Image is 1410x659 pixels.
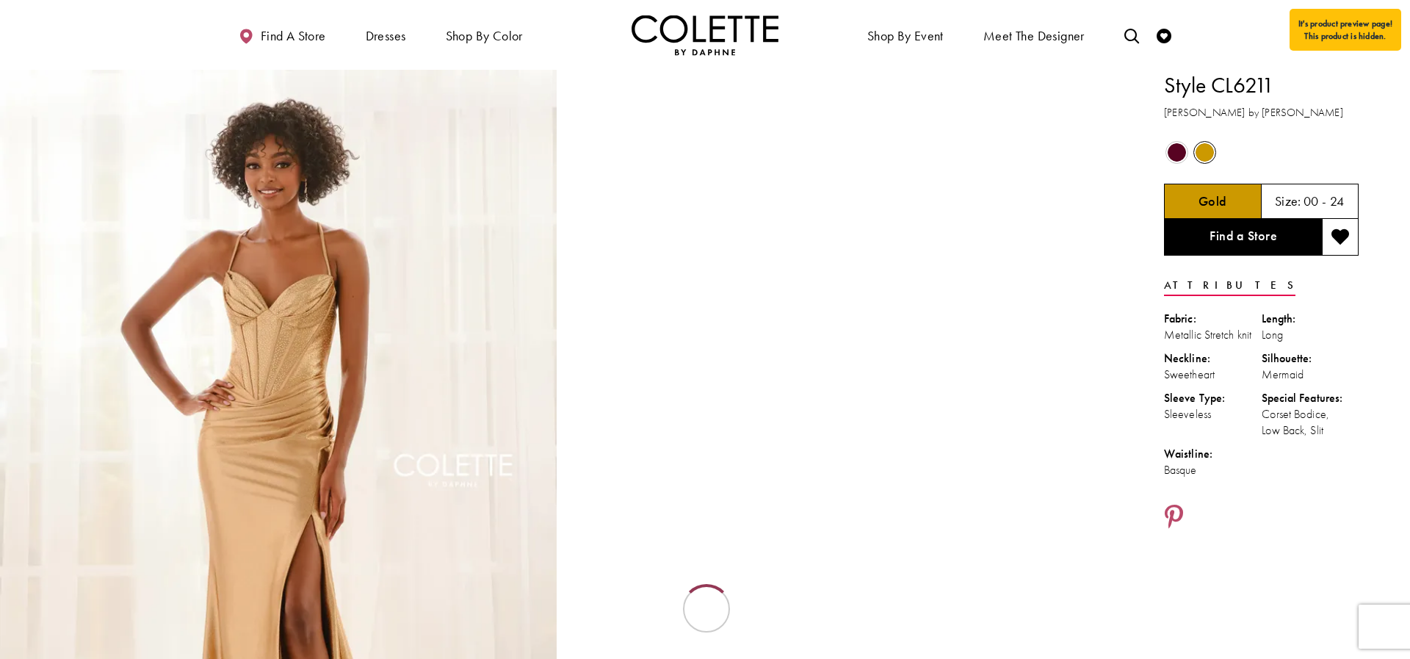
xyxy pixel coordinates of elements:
[1164,367,1262,383] div: Sweetheart
[1121,15,1143,55] a: Toggle search
[632,15,778,55] a: Visit Home Page
[1164,446,1262,462] div: Waistline:
[1164,139,1359,167] div: Product color controls state depends on size chosen
[980,15,1088,55] a: Meet the designer
[366,29,406,43] span: Dresses
[1192,140,1218,165] div: Gold
[1262,406,1359,439] div: Corset Bodice, Low Back, Slit
[1164,104,1359,121] h3: [PERSON_NAME] by [PERSON_NAME]
[1262,367,1359,383] div: Mermaid
[983,29,1085,43] span: Meet the designer
[1198,194,1227,209] h5: Chosen color
[1275,192,1301,209] span: Size:
[1304,194,1345,209] h5: 00 - 24
[1164,219,1322,256] a: Find a Store
[1153,15,1175,55] a: Check Wishlist
[1164,140,1190,165] div: Burgundy
[1164,327,1262,343] div: Metallic Stretch knit
[1164,504,1184,532] a: Share using Pinterest - Opens in new tab
[362,15,410,55] span: Dresses
[1262,327,1359,343] div: Long
[446,29,523,43] span: Shop by color
[1262,350,1359,367] div: Silhouette:
[1164,462,1262,478] div: Basque
[1322,219,1359,256] button: Add to wishlist
[864,15,947,55] span: Shop By Event
[564,70,1121,348] video: Style CL6211 Colette by Daphne #1 autoplay loop mute video
[1262,390,1359,406] div: Special Features:
[261,29,326,43] span: Find a store
[1164,350,1262,367] div: Neckline:
[1164,275,1295,296] a: Attributes
[1164,311,1262,327] div: Fabric:
[867,29,944,43] span: Shop By Event
[1164,406,1262,422] div: Sleeveless
[1164,390,1262,406] div: Sleeve Type:
[1164,70,1359,101] h1: Style CL6211
[235,15,329,55] a: Find a store
[1290,9,1401,51] div: It's product preview page! This product is hidden.
[632,15,778,55] img: Colette by Daphne
[1262,311,1359,327] div: Length:
[442,15,527,55] span: Shop by color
